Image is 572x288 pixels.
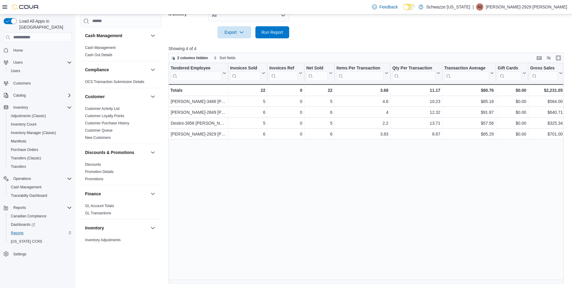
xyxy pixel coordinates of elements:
[11,59,72,66] span: Users
[1,58,74,67] button: Users
[6,229,74,237] button: Reports
[426,3,470,11] p: Schwazze [US_STATE]
[8,155,72,162] span: Transfers (Classic)
[306,65,332,81] button: Net Sold
[8,146,41,153] a: Purchase Orders
[498,98,526,105] div: $0.00
[444,65,489,81] div: Transaction Average
[392,65,435,71] div: Qty Per Transaction
[370,1,400,13] a: Feedback
[85,238,121,242] span: Inventory Adjustments
[4,43,72,274] nav: Complex example
[336,120,388,127] div: 2.2
[11,175,33,182] button: Operations
[269,98,302,105] div: 0
[269,109,302,116] div: 0
[13,48,23,53] span: Home
[8,112,72,120] span: Adjustments (Classic)
[6,154,74,162] button: Transfers (Classic)
[11,59,25,66] button: Users
[8,213,72,220] span: Canadian Compliance
[6,146,74,154] button: Purchase Orders
[230,98,265,105] div: 5
[555,54,562,62] button: Enter fullscreen
[11,204,72,211] span: Reports
[8,213,49,220] a: Canadian Compliance
[85,191,101,197] h3: Finance
[255,26,289,38] button: Run Report
[478,3,482,11] span: A2
[306,87,332,94] div: 22
[306,65,327,81] div: Net Sold
[13,60,23,65] span: Users
[444,98,494,105] div: $85.18
[545,54,552,62] button: Display options
[208,9,289,21] button: All
[336,109,388,116] div: 4
[85,46,115,50] a: Cash Management
[11,250,72,258] span: Settings
[85,53,112,57] span: Cash Out Details
[85,79,144,84] span: OCS Transaction Submission Details
[13,81,31,86] span: Customers
[85,67,109,73] h3: Compliance
[11,156,41,161] span: Transfers (Classic)
[498,87,526,94] div: $0.00
[211,54,238,62] button: Sort fields
[85,162,101,167] a: Discounts
[8,221,72,228] span: Dashboards
[230,120,265,127] div: 5
[269,65,297,81] div: Invoices Ref
[17,18,72,30] span: Load All Apps in [GEOGRAPHIC_DATA]
[8,184,44,191] a: Cash Management
[11,92,72,99] span: Catalog
[444,87,494,94] div: $80.76
[269,65,302,81] button: Invoices Ref
[6,162,74,171] button: Transfers
[530,109,563,116] div: $640.71
[85,211,111,216] span: GL Transactions
[85,225,148,231] button: Inventory
[171,130,226,138] div: [PERSON_NAME]-2929 [PERSON_NAME]
[149,66,156,73] button: Compliance
[6,137,74,146] button: Manifests
[85,94,105,100] h3: Customer
[11,222,35,227] span: Dashboards
[1,249,74,258] button: Settings
[1,174,74,183] button: Operations
[498,120,526,127] div: $0.00
[8,229,26,237] a: Reports
[8,229,72,237] span: Reports
[8,129,58,136] a: Inventory Manager (Classic)
[530,120,563,127] div: $325.34
[85,169,114,174] span: Promotion Details
[444,109,494,116] div: $91.87
[85,191,148,197] button: Finance
[230,65,261,71] div: Invoices Sold
[269,87,302,94] div: 0
[530,65,558,71] div: Gross Sales
[85,128,112,133] a: Customer Queue
[170,87,226,94] div: Totals
[306,120,332,127] div: 5
[8,121,39,128] a: Inventory Count
[11,47,25,54] a: Home
[169,54,210,62] button: 2 columns hidden
[149,149,156,156] button: Discounts & Promotions
[6,129,74,137] button: Inventory Manager (Classic)
[85,162,101,167] span: Discounts
[6,212,74,220] button: Canadian Compliance
[498,65,526,81] button: Gift Cards
[6,237,74,246] button: [US_STATE] CCRS
[85,114,124,118] a: Customer Loyalty Points
[444,65,494,81] button: Transaction Average
[85,53,112,57] a: Cash Out Details
[13,93,26,98] span: Catalog
[8,238,72,245] span: Washington CCRS
[392,65,440,81] button: Qty Per Transaction
[8,121,72,128] span: Inventory Count
[13,105,28,110] span: Inventory
[306,109,332,116] div: 6
[306,98,332,105] div: 5
[8,67,72,75] span: Users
